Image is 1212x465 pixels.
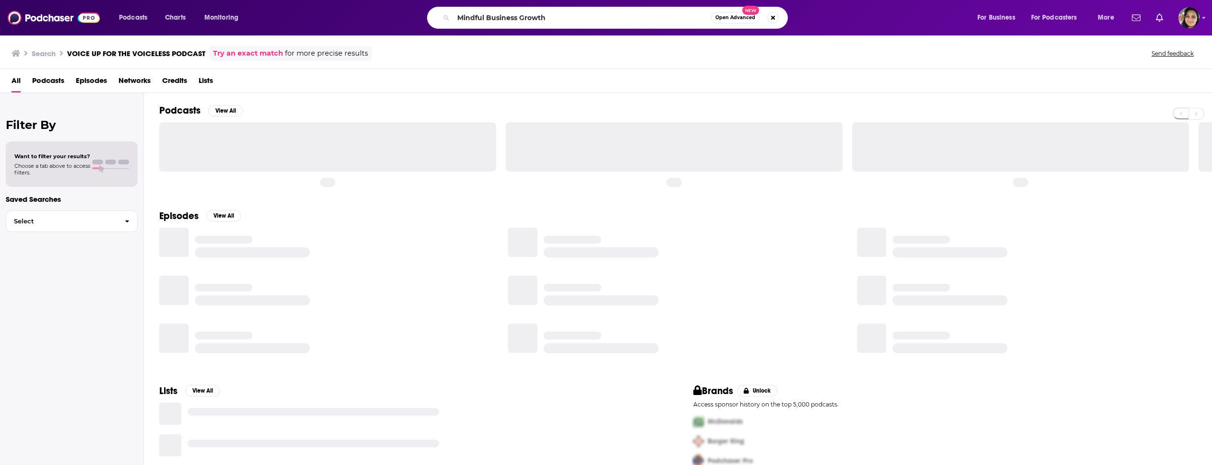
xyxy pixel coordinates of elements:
span: Podcasts [119,11,147,24]
button: Unlock [737,385,778,396]
a: PodcastsView All [159,105,243,116]
span: Open Advanced [715,15,755,20]
a: All [12,73,21,93]
button: View All [185,385,220,396]
span: Monitoring [204,11,238,24]
h3: Search [32,49,56,58]
button: Select [6,210,138,232]
button: Send feedback [1149,49,1197,58]
img: Second Pro Logo [689,431,708,451]
button: open menu [971,10,1027,25]
button: open menu [1091,10,1126,25]
h2: Episodes [159,210,199,222]
a: Podcasts [32,73,64,93]
span: More [1098,11,1114,24]
button: open menu [198,10,251,25]
div: Search podcasts, credits, & more... [436,7,797,29]
button: open menu [112,10,160,25]
span: For Podcasters [1031,11,1077,24]
span: Burger King [708,437,744,445]
a: EpisodesView All [159,210,241,222]
a: Lists [199,73,213,93]
img: First Pro Logo [689,412,708,431]
h3: VOICE UP FOR THE VOICELESS PODCAST [67,49,205,58]
a: Show notifications dropdown [1128,10,1144,26]
button: Show profile menu [1178,7,1200,28]
button: Open AdvancedNew [711,12,760,23]
h2: Filter By [6,118,138,132]
span: Choose a tab above to access filters. [14,163,90,176]
button: View All [208,105,243,116]
h2: Podcasts [159,105,201,116]
p: Access sponsor history on the top 5,000 podcasts. [693,401,1197,408]
img: Podchaser - Follow, Share and Rate Podcasts [8,9,100,27]
span: New [742,6,760,15]
a: Networks [119,73,151,93]
a: Show notifications dropdown [1152,10,1167,26]
a: ListsView All [159,385,220,397]
span: Podchaser Pro [708,457,753,465]
h2: Brands [693,385,733,397]
a: Episodes [76,73,107,93]
span: Select [6,218,117,224]
a: Try an exact match [213,48,283,59]
span: For Business [977,11,1015,24]
span: Logged in as shelbyjanner [1178,7,1200,28]
a: Charts [159,10,191,25]
span: McDonalds [708,418,743,426]
span: Charts [165,11,186,24]
button: View All [206,210,241,221]
img: User Profile [1178,7,1200,28]
a: Credits [162,73,187,93]
span: Want to filter your results? [14,153,90,160]
span: for more precise results [285,48,368,59]
h2: Lists [159,385,178,397]
p: Saved Searches [6,195,138,204]
input: Search podcasts, credits, & more... [453,10,711,25]
button: open menu [1025,10,1091,25]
